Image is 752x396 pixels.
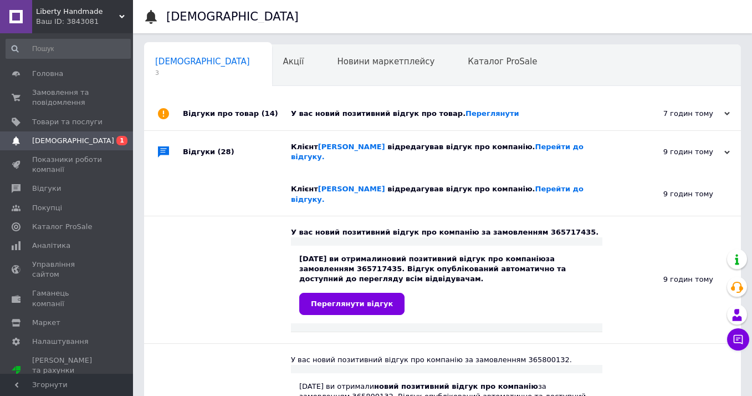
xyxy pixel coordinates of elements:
[602,216,741,343] div: 9 годин тому
[32,356,103,386] span: [PERSON_NAME] та рахунки
[382,255,546,263] b: новий позитивний відгук про компанію
[299,254,594,315] div: [DATE] ви отримали за замовленням 365717435. Відгук опублікований автоматично та доступний до пер...
[116,136,127,145] span: 1
[32,222,92,232] span: Каталог ProSale
[311,299,393,308] span: Переглянути відгук
[318,185,385,193] a: [PERSON_NAME]
[291,227,602,237] div: У вас новий позитивний відгук про компанію за замовленням 365717435.
[262,109,278,118] span: (14)
[32,318,60,328] span: Маркет
[32,260,103,280] span: Управління сайтом
[727,328,749,351] button: Чат з покупцем
[291,185,584,203] span: відредагував відгук про компанію.
[32,288,103,308] span: Гаманець компанії
[218,148,234,156] span: (28)
[183,97,291,130] div: Відгуки про товар
[32,117,103,127] span: Товари та послуги
[619,109,730,119] div: 7 годин тому
[32,69,63,79] span: Головна
[32,155,103,175] span: Показники роботи компанії
[155,69,250,77] span: 3
[291,355,602,365] div: У вас новий позитивний відгук про компанію за замовленням 365800132.
[155,57,250,67] span: [DEMOGRAPHIC_DATA]
[465,109,519,118] a: Переглянути
[619,147,730,157] div: 9 годин тому
[283,57,304,67] span: Акції
[32,88,103,108] span: Замовлення та повідомлення
[183,131,291,173] div: Відгуки
[468,57,537,67] span: Каталог ProSale
[291,143,584,161] span: відредагував відгук про компанію.
[32,203,62,213] span: Покупці
[602,173,741,215] div: 9 годин тому
[32,241,70,251] span: Аналітика
[166,10,299,23] h1: [DEMOGRAPHIC_DATA]
[318,143,385,151] a: [PERSON_NAME]
[32,337,89,347] span: Налаштування
[6,39,131,59] input: Пошук
[291,185,584,203] a: Перейти до відгуку.
[291,109,619,119] div: У вас новий позитивний відгук про товар.
[36,17,133,27] div: Ваш ID: 3843081
[32,136,114,146] span: [DEMOGRAPHIC_DATA]
[32,184,61,194] span: Відгуки
[299,293,405,315] a: Переглянути відгук
[374,382,538,390] b: новий позитивний відгук про компанію
[291,185,584,203] span: Клієнт
[36,7,119,17] span: Liberty Handmade
[337,57,434,67] span: Новини маркетплейсу
[291,143,584,161] span: Клієнт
